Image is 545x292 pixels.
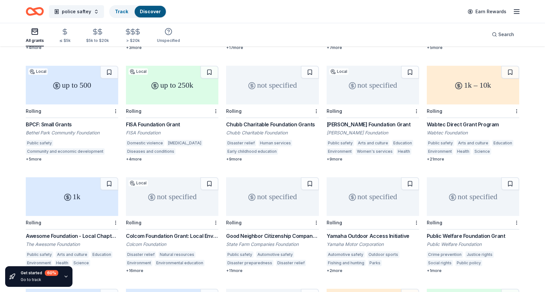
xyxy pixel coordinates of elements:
div: Social rights [427,260,453,266]
div: Human services [259,140,292,146]
div: Automotive safety [256,251,294,258]
div: up to 500 [26,66,118,104]
a: 1k – 10kRollingWabtec Direct Grant ProgramWabtec FoundationPublic safetyArts and cultureEducation... [427,66,519,162]
div: Chubb Charitable Foundation Grants [226,121,319,128]
div: + 4 more [126,157,218,162]
div: Community and economic development [26,148,105,155]
a: 1kRollingAwesome Foundation - Local Chapter GrantsThe Awesome FoundationPublic safetyArts and cul... [26,177,118,273]
div: Rolling [226,108,242,114]
div: Health [456,148,471,155]
div: Disaster relief [226,140,256,146]
div: up to 250k [126,66,218,104]
div: Public policy [455,260,482,266]
div: Bethel Park Community Foundation [26,130,118,136]
div: + 1 more [427,268,519,273]
div: Chubb Charitable Foundation [226,130,319,136]
div: Environment [26,260,52,266]
div: Disaster relief [126,251,156,258]
div: Rolling [26,220,41,225]
div: + 17 more [226,45,319,50]
a: Track [115,9,128,14]
a: Home [26,4,44,19]
div: + 5 more [26,157,118,162]
div: Get started [21,270,58,276]
div: Rolling [226,220,242,225]
div: not specified [226,66,319,104]
div: Women's services [356,148,394,155]
div: 1k – 10k [427,66,519,104]
div: Health [55,260,70,266]
div: [PERSON_NAME] Foundation Grant [327,121,419,128]
button: police saftey [49,5,104,18]
div: Environment [126,260,152,266]
div: + 11 more [226,268,319,273]
span: Search [498,31,514,38]
button: Search [487,28,519,41]
span: police saftey [62,8,91,15]
div: BPCF: Small Grants [26,121,118,128]
div: $5k to $20k [86,38,109,43]
div: Education [91,251,112,258]
div: Awesome Foundation - Local Chapter Grants [26,232,118,240]
div: Public safety [26,140,53,146]
a: up to 500LocalRollingBPCF: Small GrantsBethel Park Community FoundationPublic safetyCommunity and... [26,66,118,162]
div: Unspecified [157,38,180,43]
div: Rolling [427,108,442,114]
button: $5k to $20k [86,25,109,46]
a: not specifiedRollingGood Neighbor Citizenship Company GrantsState Farm Companies FoundationPublic... [226,177,319,273]
div: Fishing and hunting [327,260,366,266]
div: not specified [226,177,319,216]
button: > $20k [124,25,141,46]
div: + 21 more [427,157,519,162]
div: Disaster relief [276,260,306,266]
a: Earn Rewards [464,6,510,17]
div: All grants [26,38,44,43]
div: + 16 more [126,268,218,273]
div: Disaster preparedness [226,260,273,266]
button: ≤ $5k [59,25,71,46]
div: Science [473,148,491,155]
div: Arts and culture [457,140,490,146]
div: Outdoor sports [367,251,399,258]
div: not specified [126,177,218,216]
div: Local [329,68,349,75]
button: All grants [26,25,44,46]
div: + 7 more [327,45,419,50]
div: Local [129,68,148,75]
div: Rolling [327,220,342,225]
div: Parks [368,260,382,266]
div: Rolling [26,108,41,114]
div: Colcom Foundation [126,241,218,248]
div: Public safety [327,140,354,146]
div: > $20k [124,38,141,43]
div: not specified [427,177,519,216]
div: Go to track [21,277,58,282]
div: 1k [26,177,118,216]
div: FISA Foundation [126,130,218,136]
button: TrackDiscover [109,5,167,18]
div: Environment [427,148,453,155]
div: State Farm Companies Foundation [226,241,319,248]
div: Colcom Foundation Grant: Local Environment & Community [126,232,218,240]
div: Wabtec Foundation [427,130,519,136]
div: Justice rights [465,251,494,258]
div: Early childhood education [226,148,278,155]
div: Crime prevention [427,251,463,258]
div: Diseases and conditions [126,148,176,155]
div: Yamaha Outdoor Access Initiative [327,232,419,240]
div: Public Welfare Foundation Grant [427,232,519,240]
div: Local [28,68,48,75]
div: Good Neighbor Citizenship Company Grants [226,232,319,240]
div: not specified [327,66,419,104]
div: Local [129,180,148,186]
a: not specifiedRollingChubb Charitable Foundation GrantsChubb Charitable FoundationDisaster reliefH... [226,66,319,162]
a: up to 250kLocalRollingFISA Foundation GrantFISA FoundationDomestic violence[MEDICAL_DATA]Diseases... [126,66,218,162]
div: Health [397,148,411,155]
div: Arts and culture [357,140,389,146]
div: Public safety [226,251,253,258]
div: Education [392,140,413,146]
div: 60 % [45,270,58,276]
div: Rolling [126,108,141,114]
div: [PERSON_NAME] Foundation [327,130,419,136]
div: Rolling [427,220,442,225]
